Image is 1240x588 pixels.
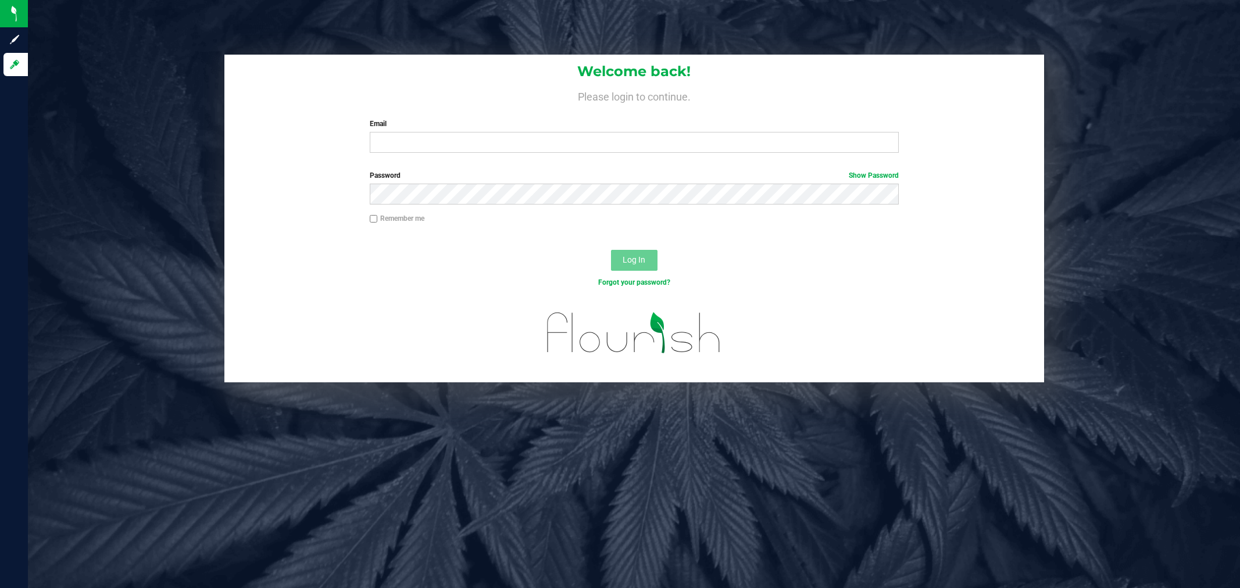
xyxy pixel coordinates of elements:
h1: Welcome back! [224,64,1044,79]
label: Remember me [370,213,424,224]
span: Log In [623,255,645,264]
span: Password [370,171,401,180]
button: Log In [611,250,657,271]
inline-svg: Sign up [9,34,20,45]
a: Show Password [849,171,899,180]
inline-svg: Log in [9,59,20,70]
a: Forgot your password? [598,278,670,286]
img: flourish_logo.svg [531,300,737,365]
input: Remember me [370,215,378,223]
label: Email [370,119,899,129]
h4: Please login to continue. [224,88,1044,102]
